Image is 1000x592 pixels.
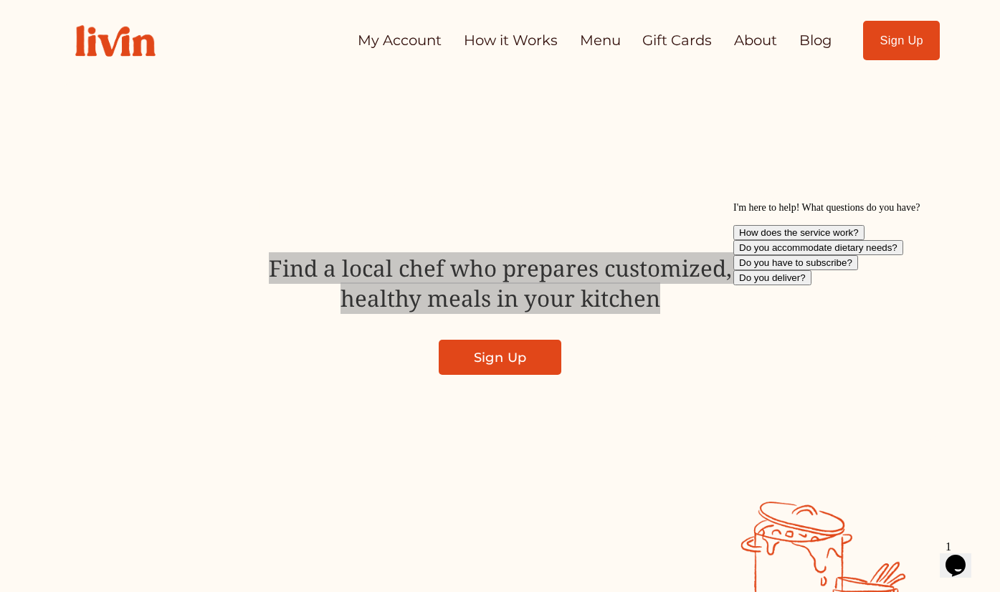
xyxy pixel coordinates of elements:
[208,163,792,230] span: Take Back Your Evenings
[734,27,777,54] a: About
[799,27,832,54] a: Blog
[269,252,732,314] span: Find a local chef who prepares customized, healthy meals in your kitchen
[728,196,986,527] iframe: chat widget
[6,6,264,89] div: I'm here to help! What questions do you have?How does the service work?Do you accommodate dietary...
[464,27,558,54] a: How it Works
[6,6,192,16] span: I'm here to help! What questions do you have?
[6,29,137,44] button: How does the service work?
[6,44,176,59] button: Do you accommodate dietary needs?
[6,59,130,74] button: Do you have to subscribe?
[358,27,442,54] a: My Account
[439,340,562,376] a: Sign Up
[6,74,84,89] button: Do you deliver?
[60,10,171,72] img: Livin
[940,535,986,578] iframe: chat widget
[863,21,940,60] a: Sign Up
[580,27,621,54] a: Menu
[642,27,712,54] a: Gift Cards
